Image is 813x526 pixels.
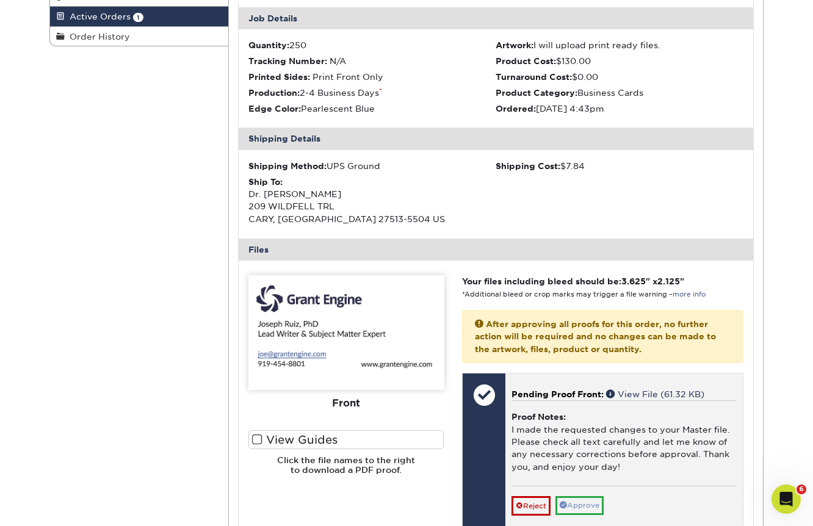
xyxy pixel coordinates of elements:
strong: Your files including bleed should be: " x " [462,276,684,286]
strong: Quantity: [248,40,289,50]
strong: Production: [248,88,300,98]
div: I made the requested changes to your Master file. Please check all text carefully and let me know... [511,400,737,485]
strong: Proof Notes: [511,412,566,422]
a: Approve [555,496,604,515]
small: *Additional bleed or crop marks may trigger a file warning – [462,290,706,298]
div: Front [248,390,444,417]
a: Active Orders 1 [50,7,228,26]
span: N/A [330,56,346,66]
strong: After approving all proofs for this order, no further action will be required and no changes can ... [475,319,716,354]
div: Files [239,239,754,261]
li: Business Cards [496,87,743,99]
span: 2.125 [657,276,680,286]
span: 3.625 [621,276,646,286]
span: Order History [65,32,130,41]
strong: Turnaround Cost: [496,72,572,82]
span: 1 [133,13,143,22]
strong: Edge Color: [248,104,301,113]
div: Job Details [239,7,754,29]
strong: Tracking Number: [248,56,327,66]
span: Pending Proof Front: [511,389,604,399]
span: Print Front Only [313,72,383,82]
li: 250 [248,39,496,51]
li: $130.00 [496,55,743,67]
span: Active Orders [65,12,131,21]
li: Pearlescent Blue [248,103,496,115]
strong: Ship To: [248,177,283,187]
a: Order History [50,27,228,46]
iframe: Intercom live chat [771,485,801,514]
strong: Shipping Method: [248,161,327,171]
li: [DATE] 4:43pm [496,103,743,115]
strong: Product Category: [496,88,577,98]
li: $0.00 [496,71,743,83]
div: Shipping Details [239,128,754,150]
div: UPS Ground [248,160,496,172]
li: I will upload print ready files. [496,39,743,51]
label: View Guides [248,430,444,449]
h6: Click the file names to the right to download a PDF proof. [248,455,444,485]
div: Dr. [PERSON_NAME] 209 WILDFELL TRL CARY, [GEOGRAPHIC_DATA] 27513-5504 US [248,176,496,226]
span: 6 [797,485,806,494]
strong: Printed Sides: [248,72,310,82]
a: Reject [511,496,551,516]
strong: Artwork: [496,40,533,50]
li: 2-4 Business Days [248,87,496,99]
strong: Product Cost: [496,56,556,66]
strong: Shipping Cost: [496,161,560,171]
a: more info [673,290,706,298]
strong: Ordered: [496,104,536,113]
a: View File (61.32 KB) [606,389,704,399]
div: $7.84 [496,160,743,172]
